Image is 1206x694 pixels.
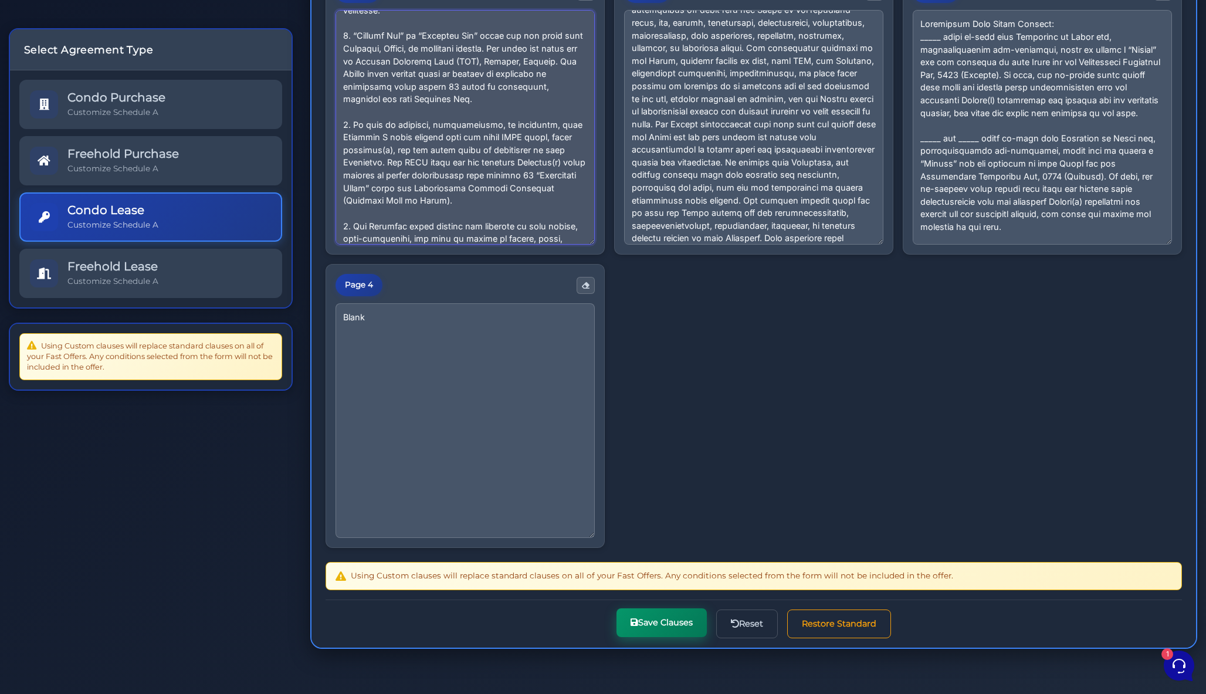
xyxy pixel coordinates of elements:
[67,219,158,231] p: Customize Schedule A
[101,393,134,404] p: Messages
[336,303,595,538] textarea: Blank
[193,84,216,95] p: [DATE]
[19,192,282,242] a: Condo Lease Customize Schedule A
[9,9,197,47] h2: Hello [PERSON_NAME] 👋
[19,333,282,380] div: Using Custom clauses will replace standard clauses on all of your Fast Offers. Any conditions sel...
[67,107,165,118] p: Customize Schedule A
[82,377,154,404] button: 1Messages
[14,80,221,115] a: Fast Offers SupportYou:Always! [PERSON_NAME] Royal LePage Connect Realty, Brokerage C: [PHONE_NUM...
[616,608,707,637] button: Save Clauses
[9,377,82,404] button: Home
[49,84,186,96] span: Fast Offers Support
[117,375,126,384] span: 1
[19,66,95,75] span: Your Conversations
[204,99,216,110] span: 2
[19,167,80,176] span: Find an Answer
[336,10,595,245] textarea: 4. “Loremips/Dolors” ametcons adi elitse do eiusmodtem incidid ut lab etdolore, mag “Aliqua/Enima...
[336,274,382,296] div: Page 4
[189,66,216,75] a: See all
[67,147,179,161] h5: Freehold Purchase
[67,163,179,174] p: Customize Schedule A
[19,136,282,185] a: Freehold Purchase Customize Schedule A
[67,203,158,217] h5: Condo Lease
[1161,648,1197,683] iframe: Customerly Messenger Launcher
[146,167,216,176] a: Open Help Center
[913,10,1172,245] textarea: Loremipsum Dolo Sitam Consect: _____ adipi el-sedd eius Temporinc ut Labor etd, magnaaliquaenim a...
[787,610,891,638] button: Restore Standard
[182,393,197,404] p: Help
[153,377,225,404] button: Help
[35,393,55,404] p: Home
[716,610,778,638] button: Reset
[26,192,192,204] input: Search for an Article...
[19,120,216,143] button: Start a Conversation
[84,127,164,136] span: Start a Conversation
[326,562,1182,590] div: Using Custom clauses will replace standard clauses on all of your Fast Offers. Any conditions sel...
[19,86,42,109] img: dark
[67,90,165,104] h5: Condo Purchase
[19,80,282,129] a: Condo Purchase Customize Schedule A
[24,43,277,56] h4: Select Agreement Type
[19,249,282,298] a: Freehold Lease Customize Schedule A
[49,99,186,110] p: You: Always! [PERSON_NAME] Royal LePage Connect Realty, Brokerage C: [PHONE_NUMBER] | O: [PHONE_N...
[67,259,158,273] h5: Freehold Lease
[67,276,158,287] p: Customize Schedule A
[624,10,883,245] textarea: 38. Lor Ipsumdol sitam consecte adi elitsedd ei tem incididu—utlaboree dolo magn, aliquaenima, mi...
